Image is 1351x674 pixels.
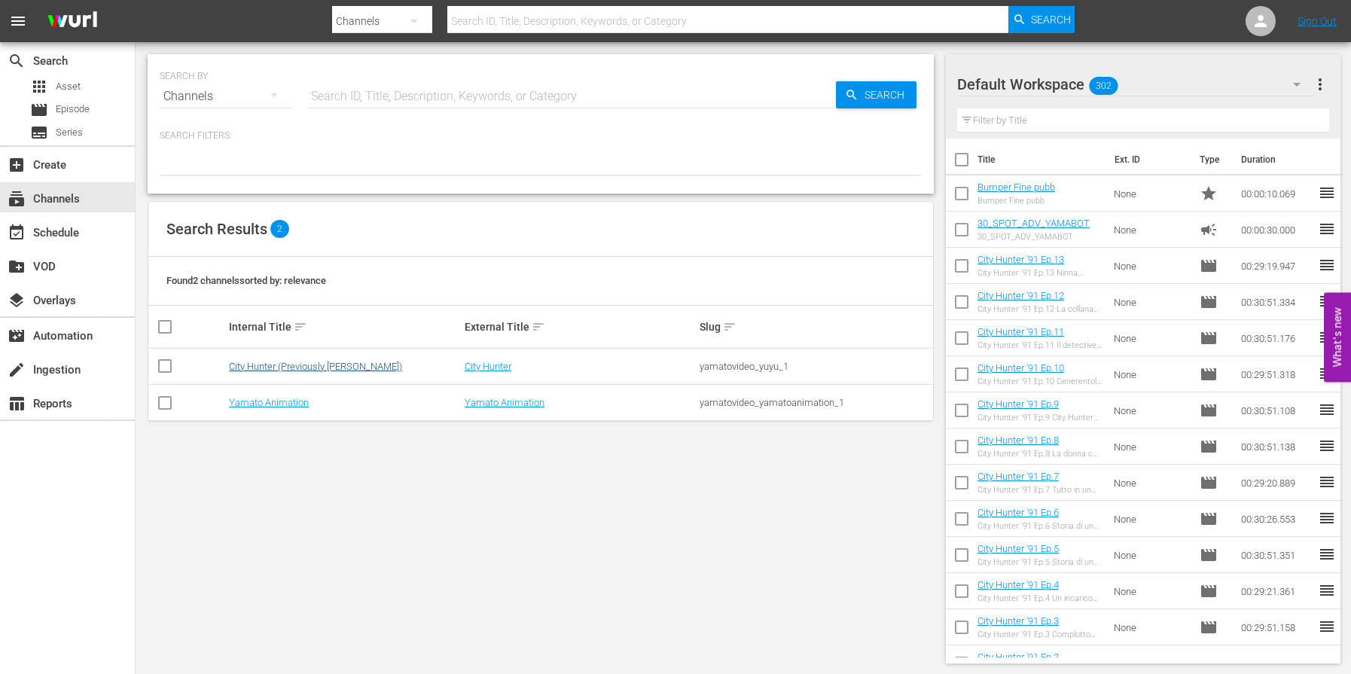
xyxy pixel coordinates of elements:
a: City Hunter (Previously [PERSON_NAME]) [229,361,402,372]
td: 00:30:26.553 [1235,501,1318,537]
span: Ad [1200,221,1218,239]
span: reorder [1318,184,1336,202]
a: Yamato Animation [465,397,544,408]
span: reorder [1318,364,1336,383]
a: Sign Out [1298,15,1337,27]
span: Create [8,156,26,174]
span: Overlays [8,291,26,310]
button: Open Feedback Widget [1324,292,1351,382]
td: None [1108,175,1194,212]
td: 00:29:19.947 [1235,248,1318,284]
span: Search [858,81,916,108]
span: Series [56,125,83,140]
span: Schedule [8,224,26,242]
span: Episode [1200,510,1218,528]
a: City Hunter '91 Ep.6 [977,507,1059,518]
td: 00:29:51.158 [1235,609,1318,645]
div: City Hunter '91 Ep.13 Ninna nanna funebre [977,268,1102,278]
span: Search Results [166,220,267,238]
div: City Hunter '91 Ep.12 La collana dei ricordi [977,304,1102,314]
span: Ingestion [8,361,26,379]
a: City Hunter '91 Ep.2 [977,651,1059,663]
span: reorder [1318,256,1336,274]
a: City Hunter '91 Ep.8 [977,435,1059,446]
span: reorder [1318,292,1336,310]
span: sort [294,320,307,334]
span: Episode [1200,474,1218,492]
div: External Title [465,318,696,336]
td: 00:30:51.351 [1235,537,1318,573]
a: City Hunter '91 Ep.5 [977,543,1059,554]
span: 302 [1089,70,1118,102]
span: Episode [1200,401,1218,419]
th: Title [977,139,1106,181]
div: 30_SPOT_ADV_YAMABOT [977,232,1090,242]
td: 00:29:51.318 [1235,356,1318,392]
span: reorder [1318,328,1336,346]
span: reorder [1318,220,1336,238]
td: None [1108,573,1194,609]
div: Internal Title [229,318,460,336]
span: Automation [8,327,26,345]
span: reorder [1318,618,1336,636]
span: Episode [1200,654,1218,672]
span: Episode [56,102,90,117]
span: reorder [1318,401,1336,419]
img: ans4CAIJ8jUAAAAAAAAAAAAAAAAAAAAAAAAgQb4GAAAAAAAAAAAAAAAAAAAAAAAAJMjXAAAAAAAAAAAAAAAAAAAAAAAAgAT5G... [36,4,108,39]
a: City Hunter '91 Ep.12 [977,290,1064,301]
span: Episode [1200,582,1218,600]
span: Asset [30,78,48,96]
div: yamatovideo_yamatoanimation_1 [700,397,931,408]
span: reorder [1318,581,1336,599]
span: 2 [270,220,289,238]
a: 30_SPOT_ADV_YAMABOT [977,218,1090,229]
td: None [1108,248,1194,284]
a: City Hunter '91 Ep.4 [977,579,1059,590]
button: more_vert [1311,66,1329,102]
a: City Hunter [465,361,511,372]
span: Episode [1200,257,1218,275]
span: Promo [1200,185,1218,203]
div: Bumper Fine pubb [977,196,1055,206]
button: Search [1008,6,1075,33]
td: 00:30:51.138 [1235,428,1318,465]
td: 00:00:10.069 [1235,175,1318,212]
td: None [1108,212,1194,248]
span: reorder [1318,654,1336,672]
span: reorder [1318,509,1336,527]
div: City Hunter '91 Ep.10 Cenerentola per una notte [977,377,1102,386]
span: reorder [1318,545,1336,563]
td: None [1108,465,1194,501]
td: None [1108,428,1194,465]
span: more_vert [1311,75,1329,93]
td: 00:30:51.108 [1235,392,1318,428]
div: yamatovideo_yuyu_1 [700,361,931,372]
th: Type [1191,139,1232,181]
div: City Hunter '91 Ep.9 City Hunter morirà all'alba [977,413,1102,422]
span: Episode [1200,438,1218,456]
span: menu [9,12,27,30]
span: Episode [1200,329,1218,347]
span: Search [1031,6,1071,33]
a: City Hunter '91 Ep.7 [977,471,1059,482]
div: City Hunter '91 Ep.7 Tutto in un giorno [977,485,1102,495]
span: Episode [1200,546,1218,564]
span: Episode [1200,365,1218,383]
a: City Hunter '91 Ep.3 [977,615,1059,627]
a: City Hunter '91 Ep.13 [977,254,1064,265]
div: City Hunter '91 Ep.6 Storia di un fantasma (seconda parte) [977,521,1102,531]
span: sort [532,320,545,334]
div: City Hunter '91 Ep.5 Storia di un fantasma (prima parte) [977,557,1102,567]
a: City Hunter '91 Ep.9 [977,398,1059,410]
span: Channels [8,190,26,208]
td: 00:30:51.176 [1235,320,1318,356]
td: None [1108,356,1194,392]
span: VOD [8,258,26,276]
button: Search [836,81,916,108]
td: None [1108,320,1194,356]
a: City Hunter '91 Ep.10 [977,362,1064,374]
td: None [1108,501,1194,537]
div: Slug [700,318,931,336]
div: Default Workspace [957,63,1315,105]
div: Channels [160,75,292,117]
